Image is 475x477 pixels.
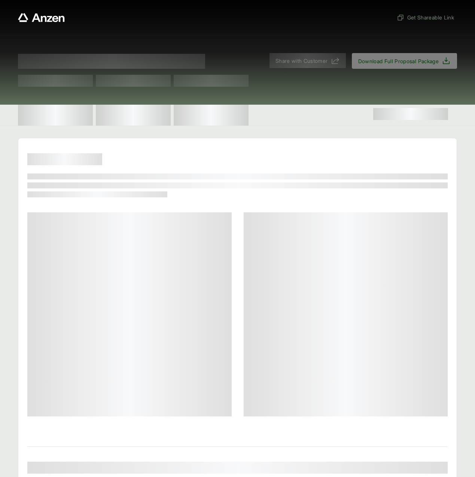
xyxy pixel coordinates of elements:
[18,75,93,87] span: Test
[174,75,249,87] span: Test
[18,13,65,22] a: Anzen website
[18,54,205,69] span: Proposal for
[275,57,328,65] span: Share with Customer
[394,10,457,24] button: Get Shareable Link
[397,13,454,21] span: Get Shareable Link
[96,75,171,87] span: Test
